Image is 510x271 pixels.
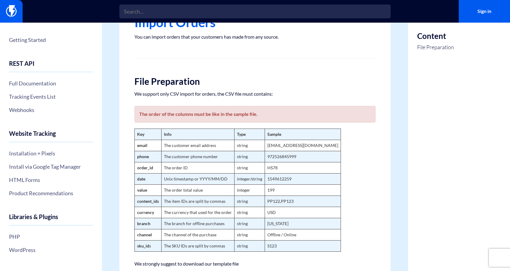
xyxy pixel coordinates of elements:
[235,174,265,185] td: integer/string
[265,241,341,252] td: S123
[135,241,162,252] td: s
[235,241,265,252] td: string
[137,232,152,237] strong: channel
[134,76,376,86] h2: File Preparation
[134,15,376,29] h1: Import Orders
[137,199,159,204] strong: content_ids
[235,185,265,196] td: integer
[265,196,341,207] td: PP122,PP123
[162,218,235,229] td: The branch for offline purchases
[162,140,235,151] td: The customer email address
[235,140,265,151] td: string
[265,218,341,229] td: [US_STATE]
[162,241,235,252] td: The SKU IDs are split by commas
[265,229,341,241] td: Offline / Online
[265,174,341,185] td: 1549612259
[9,130,93,142] h4: Website Tracking
[137,221,150,226] strong: branch
[162,196,235,207] td: The item IDs are split by commas
[265,185,341,196] td: 199
[9,231,93,242] a: PHP
[9,213,93,225] h4: Libraries & Plugins
[134,91,376,97] p: We support only CSV import for orders, the CSV file must contains:
[162,151,235,162] td: The customer phone number
[9,188,93,198] a: Product Recommendations
[137,143,147,148] strong: email
[134,261,376,267] p: We strongly suggest to download our template file
[162,162,235,174] td: The order ID
[235,207,265,218] td: string
[265,162,341,174] td: HS78
[265,140,341,151] td: [EMAIL_ADDRESS][DOMAIN_NAME]
[162,174,235,185] td: Unix timestamp or YYYY/MM/DD
[137,132,144,137] strong: Key
[265,151,341,162] td: 972526845999
[137,187,147,193] strong: value
[9,105,93,115] a: Webhooks
[137,176,145,181] strong: date
[417,32,454,40] h3: Content
[9,161,93,172] a: Install via Google Tag Manager
[139,111,258,117] b: The order of the columns must be like in the sample file.
[134,34,376,40] p: You can import orders that your customers has made from any source.
[9,60,93,72] h4: REST API
[137,243,149,248] strong: sku_id
[267,132,281,137] strong: Sample
[9,148,93,158] a: Installation + Pixels
[265,207,341,218] td: USD
[164,132,172,137] strong: Info
[162,207,235,218] td: The currency that used for the order
[235,151,265,162] td: string
[235,218,265,229] td: string
[119,5,391,18] input: Search...
[137,154,149,159] strong: phone
[235,196,265,207] td: string
[9,245,93,255] a: WordPress
[137,165,153,170] strong: order_id
[235,229,265,241] td: string
[9,35,93,45] a: Getting Started
[9,91,93,102] a: Tracking Events List
[237,132,246,137] strong: Type
[162,185,235,196] td: The order total value
[235,162,265,174] td: string
[162,229,235,241] td: The channel of the purchase
[9,78,93,88] a: Full Documentation
[9,175,93,185] a: HTML Forms
[417,43,454,51] a: File Preparation
[137,210,154,215] strong: currency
